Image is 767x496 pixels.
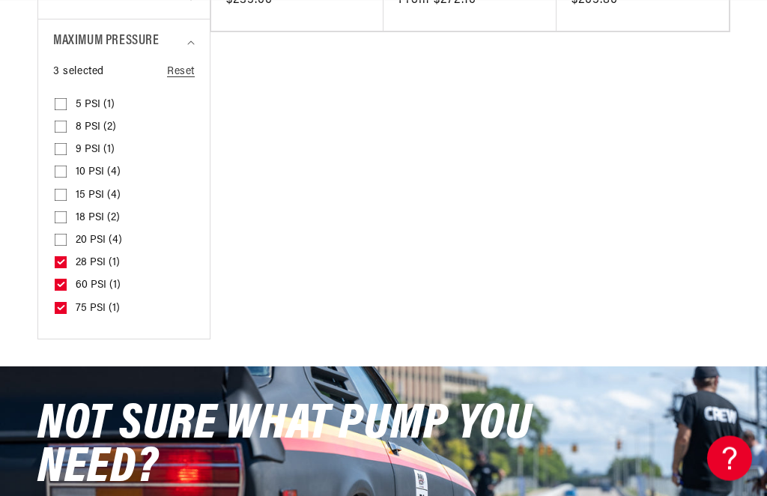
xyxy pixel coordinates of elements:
span: 3 selected [53,64,104,81]
span: 18 PSI (2) [76,212,120,226]
span: 28 PSI (1) [76,257,120,270]
span: 10 PSI (4) [76,166,121,180]
span: NOT SURE WHAT PUMP YOU NEED? [37,401,532,495]
span: Maximum Pressure [53,31,160,53]
span: 20 PSI (4) [76,235,122,248]
span: 60 PSI (1) [76,279,121,293]
summary: Maximum Pressure (3 selected) [53,20,195,64]
span: 75 PSI (1) [76,303,120,316]
a: Reset [167,64,195,81]
span: 15 PSI (4) [76,190,121,203]
span: 8 PSI (2) [76,121,116,135]
span: 5 PSI (1) [76,99,115,112]
span: 9 PSI (1) [76,144,115,157]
